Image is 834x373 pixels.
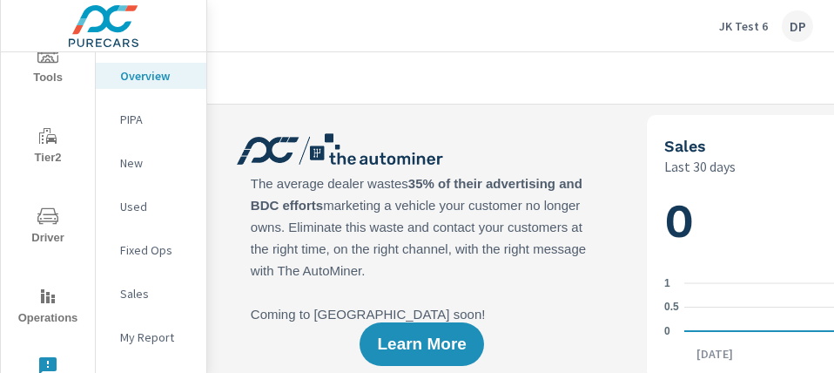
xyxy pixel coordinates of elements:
span: Driver [6,206,90,248]
p: [DATE] [684,345,745,363]
p: Fixed Ops [120,241,192,259]
button: Learn More [360,322,483,366]
p: PIPA [120,111,192,128]
h5: Sales [664,137,706,155]
p: My Report [120,329,192,346]
span: Tier2 [6,125,90,168]
span: Tools [6,45,90,88]
text: 1 [664,277,670,289]
p: Sales [120,285,192,302]
div: Used [96,193,206,220]
div: Fixed Ops [96,237,206,263]
div: New [96,150,206,176]
span: Learn More [377,336,466,352]
p: Overview [120,67,192,85]
div: DP [782,10,813,42]
p: New [120,154,192,172]
span: Operations [6,286,90,329]
p: Used [120,198,192,215]
div: My Report [96,324,206,350]
p: JK Test 6 [719,18,768,34]
div: Overview [96,63,206,89]
text: 0.5 [664,302,679,314]
p: Last 30 days [664,156,736,177]
div: PIPA [96,106,206,132]
text: 0 [664,325,670,337]
div: Sales [96,281,206,307]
